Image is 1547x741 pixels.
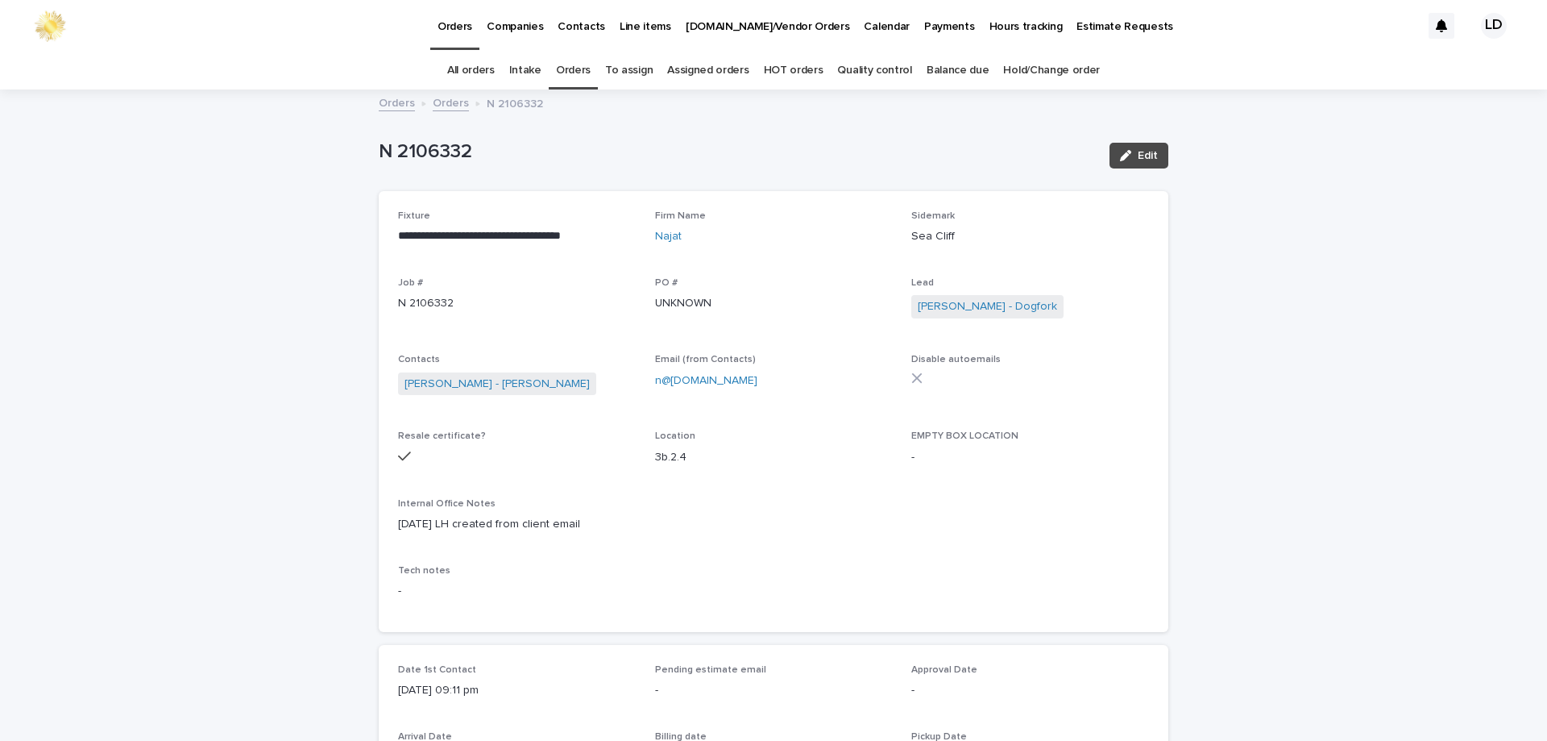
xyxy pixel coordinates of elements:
a: Quality control [837,52,911,90]
button: Edit [1109,143,1168,169]
img: 0ffKfDbyRa2Iv8hnaAqg [32,10,68,42]
a: HOT orders [764,52,823,90]
span: Pending estimate email [655,665,766,675]
div: LD [1481,13,1507,39]
span: PO # [655,278,678,288]
a: Orders [433,93,469,111]
p: N 2106332 [398,295,636,312]
a: Hold/Change order [1003,52,1100,90]
a: n@[DOMAIN_NAME] [655,375,757,386]
p: 3b.2.4 [655,449,893,466]
a: [PERSON_NAME] - Dogfork [918,298,1057,315]
span: Location [655,431,695,441]
span: Lead [911,278,934,288]
span: Job # [398,278,423,288]
span: Edit [1138,150,1158,161]
p: - [911,449,1149,466]
span: Contacts [398,355,440,364]
a: Balance due [927,52,989,90]
a: Orders [556,52,591,90]
a: Najat [655,228,682,245]
a: To assign [605,52,653,90]
span: Date 1st Contact [398,665,476,675]
p: - [398,583,1149,600]
p: N 2106332 [487,94,543,111]
a: Intake [509,52,541,90]
span: Internal Office Notes [398,499,496,509]
a: Assigned orders [667,52,749,90]
p: - [655,682,893,699]
span: Resale certificate? [398,431,486,441]
span: Approval Date [911,665,977,675]
a: Orders [379,93,415,111]
span: EMPTY BOX LOCATION [911,431,1018,441]
span: Fixture [398,211,430,221]
span: Disable autoemails [911,355,1001,364]
span: Firm Name [655,211,706,221]
span: Sidemark [911,211,955,221]
p: [DATE] 09:11 pm [398,682,636,699]
a: [PERSON_NAME] - [PERSON_NAME] [404,376,590,393]
p: Sea Cliff [911,228,1149,245]
p: - [911,682,1149,699]
a: All orders [447,52,495,90]
p: [DATE] LH created from client email [398,516,1149,533]
span: Email (from Contacts) [655,355,756,364]
p: N 2106332 [379,140,1097,164]
p: UNKNOWN [655,295,893,312]
span: Tech notes [398,566,450,576]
